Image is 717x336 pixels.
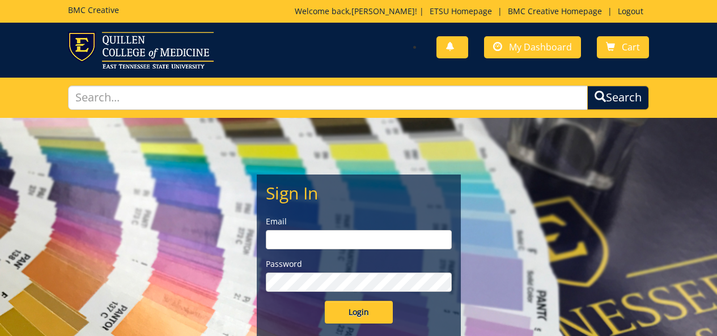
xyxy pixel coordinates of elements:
[424,6,498,16] a: ETSU Homepage
[502,6,608,16] a: BMC Creative Homepage
[68,32,214,69] img: ETSU logo
[509,41,572,53] span: My Dashboard
[266,184,452,202] h2: Sign In
[612,6,649,16] a: Logout
[351,6,415,16] a: [PERSON_NAME]
[325,301,393,324] input: Login
[68,86,587,110] input: Search...
[622,41,640,53] span: Cart
[295,6,649,17] p: Welcome back, ! | | |
[587,86,649,110] button: Search
[597,36,649,58] a: Cart
[68,6,119,14] h5: BMC Creative
[484,36,581,58] a: My Dashboard
[266,258,452,270] label: Password
[266,216,452,227] label: Email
